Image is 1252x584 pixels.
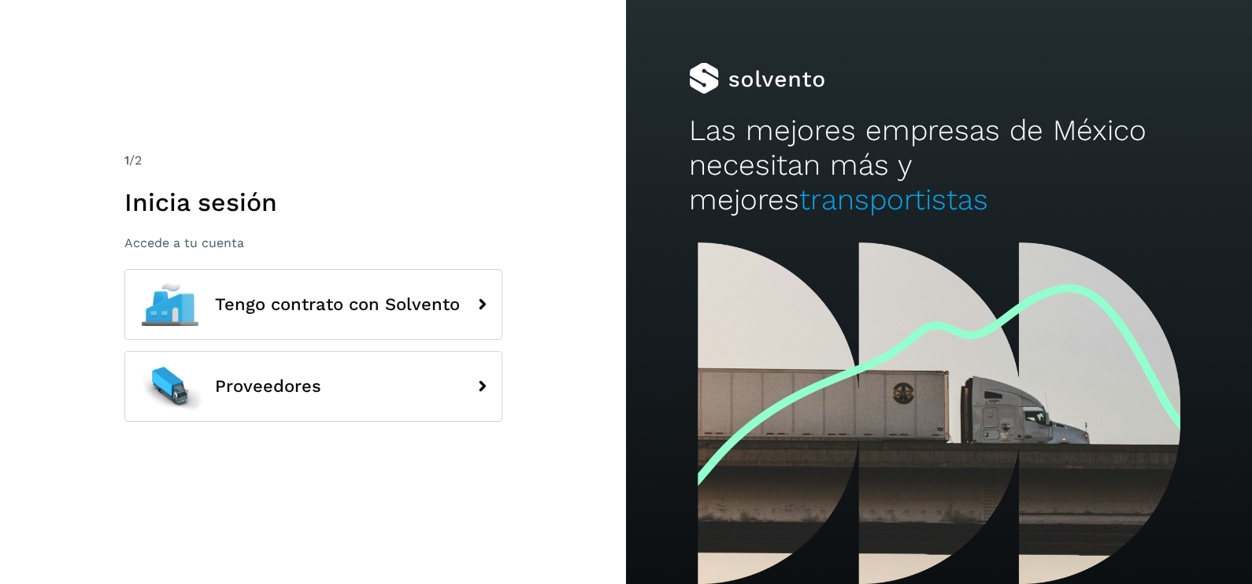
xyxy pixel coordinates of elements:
button: Tengo contrato con Solvento [124,269,502,340]
h1: Inicia sesión [124,187,502,217]
button: Proveedores [124,351,502,422]
span: Proveedores [215,377,321,396]
span: Tengo contrato con Solvento [215,295,460,314]
p: Accede a tu cuenta [124,235,502,250]
span: transportistas [799,183,988,216]
span: 1 [124,153,129,168]
div: /2 [124,151,502,170]
h2: Las mejores empresas de México necesitan más y mejores [689,113,1190,218]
